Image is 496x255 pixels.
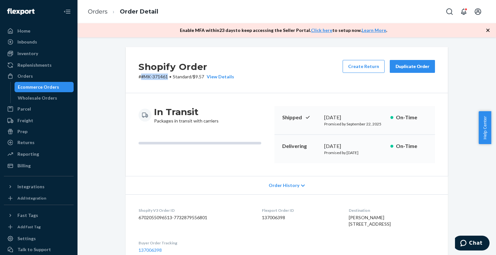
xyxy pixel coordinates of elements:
a: Prep [4,126,74,137]
div: Fast Tags [17,212,38,219]
dt: Flexport Order ID [262,208,338,213]
button: Help Center [479,111,491,144]
a: Click here [311,27,332,33]
div: Add Fast Tag [17,224,41,230]
a: Orders [88,8,108,15]
p: Promised by [DATE] [324,150,385,155]
div: Home [17,28,30,34]
a: Reporting [4,149,74,159]
a: Inventory [4,48,74,59]
span: [PERSON_NAME] [STREET_ADDRESS] [349,215,391,227]
a: Parcel [4,104,74,114]
button: Open notifications [457,5,470,18]
p: On-Time [396,142,427,150]
div: Prep [17,128,27,135]
a: Billing [4,161,74,171]
span: Standard [173,74,191,79]
a: Freight [4,115,74,126]
button: Close Navigation [61,5,74,18]
a: Replenishments [4,60,74,70]
div: Talk to Support [17,246,51,253]
img: Flexport logo [7,8,35,15]
p: On-Time [396,114,427,121]
a: Home [4,26,74,36]
div: [DATE] [324,142,385,150]
a: Learn More [362,27,386,33]
div: Inbounds [17,39,37,45]
p: Enable MFA within 23 days to keep accessing the Seller Portal. to setup now. . [180,27,387,34]
button: Open Search Box [443,5,456,18]
div: Billing [17,162,31,169]
div: Packages in transit with carriers [154,106,219,124]
div: Wholesale Orders [18,95,57,101]
dt: Shopify V3 Order ID [139,208,252,213]
a: Settings [4,233,74,244]
button: Open account menu [471,5,484,18]
ol: breadcrumbs [83,2,163,21]
button: Create Return [343,60,385,73]
iframe: Opens a widget where you can chat to one of our agents [455,236,490,252]
div: Ecommerce Orders [18,84,59,90]
div: Inventory [17,50,38,57]
span: • [169,74,171,79]
div: Orders [17,73,33,79]
button: Talk to Support [4,244,74,255]
a: Inbounds [4,37,74,47]
a: Order Detail [120,8,158,15]
div: Returns [17,139,35,146]
div: Reporting [17,151,39,157]
a: Wholesale Orders [15,93,74,103]
a: Add Integration [4,194,74,202]
button: View Details [204,74,234,80]
p: Delivering [282,142,319,150]
dt: Destination [349,208,435,213]
a: Returns [4,137,74,148]
div: Freight [17,117,33,124]
div: Add Integration [17,195,46,201]
dd: 137006398 [262,214,338,221]
p: # #MK-371461 / $9.57 [139,74,234,80]
dd: 6702055096513-7732879556801 [139,214,252,221]
a: 137006398 [139,247,162,253]
span: Order History [269,182,299,189]
div: Duplicate Order [395,63,429,70]
a: Orders [4,71,74,81]
a: Add Fast Tag [4,223,74,231]
div: Settings [17,235,36,242]
a: Ecommerce Orders [15,82,74,92]
p: Promised by September 22, 2025 [324,121,385,127]
p: Shipped [282,114,319,121]
h3: In Transit [154,106,219,118]
button: Integrations [4,181,74,192]
div: Replenishments [17,62,52,68]
div: Parcel [17,106,31,112]
dt: Buyer Order Tracking [139,240,252,246]
button: Duplicate Order [390,60,435,73]
button: Fast Tags [4,210,74,221]
h2: Shopify Order [139,60,234,74]
div: Integrations [17,183,45,190]
div: [DATE] [324,114,385,121]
